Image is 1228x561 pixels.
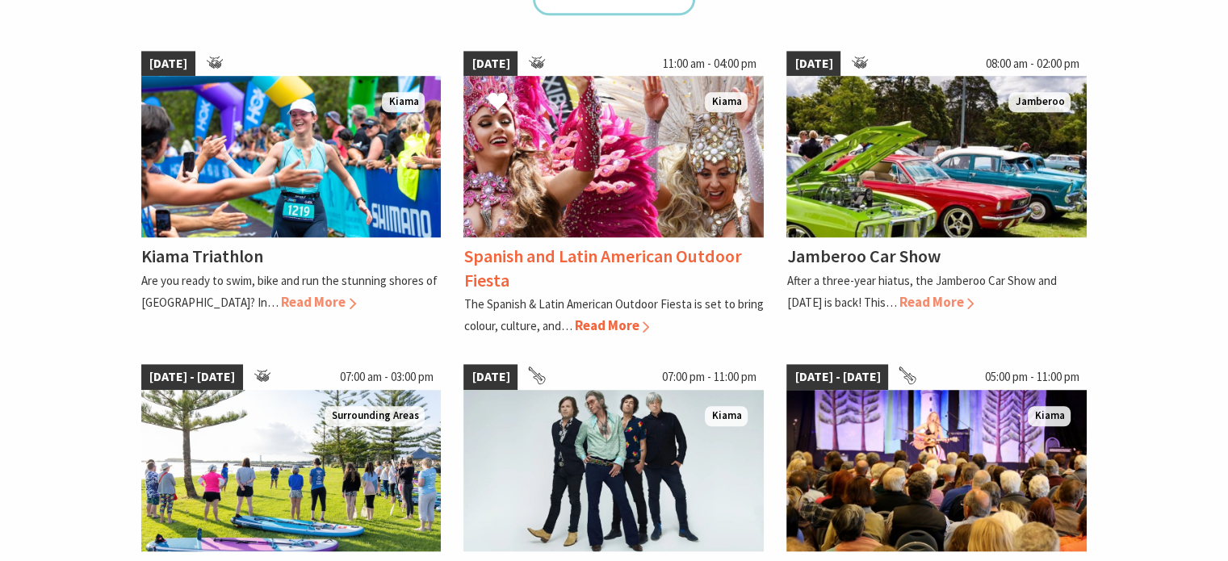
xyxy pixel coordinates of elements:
[1008,92,1071,112] span: Jamberoo
[899,293,974,311] span: Read More
[463,296,763,333] p: The Spanish & Latin American Outdoor Fiesta is set to bring colour, culture, and…
[463,364,518,390] span: [DATE]
[976,364,1087,390] span: 05:00 pm - 11:00 pm
[574,316,649,334] span: Read More
[281,293,356,311] span: Read More
[141,76,442,237] img: kiamatriathlon
[141,273,438,310] p: Are you ready to swim, bike and run the stunning shores of [GEOGRAPHIC_DATA]? In…
[141,245,263,267] h4: Kiama Triathlon
[653,364,764,390] span: 07:00 pm - 11:00 pm
[705,92,748,112] span: Kiama
[786,364,888,390] span: [DATE] - [DATE]
[141,51,442,337] a: [DATE] kiamatriathlon Kiama Kiama Triathlon Are you ready to swim, bike and run the stunning shor...
[1028,406,1071,426] span: Kiama
[786,390,1087,551] img: Folk by the Sea - Showground Pavilion
[382,92,425,112] span: Kiama
[325,406,425,426] span: Surrounding Areas
[786,51,1087,337] a: [DATE] 08:00 am - 02:00 pm Jamberoo Car Show Jamberoo Jamberoo Car Show After a three-year hiatus...
[786,273,1056,310] p: After a three-year hiatus, the Jamberoo Car Show and [DATE] is back! This…
[472,75,524,130] button: Click to Favourite Spanish and Latin American Outdoor Fiesta
[705,406,748,426] span: Kiama
[463,51,764,337] a: [DATE] 11:00 am - 04:00 pm Dancers in jewelled pink and silver costumes with feathers, holding th...
[463,390,764,551] img: You Am I
[331,364,441,390] span: 07:00 am - 03:00 pm
[463,245,741,291] h4: Spanish and Latin American Outdoor Fiesta
[141,390,442,551] img: Jodie Edwards Welcome to Country
[141,51,195,77] span: [DATE]
[786,76,1087,237] img: Jamberoo Car Show
[977,51,1087,77] span: 08:00 am - 02:00 pm
[786,245,940,267] h4: Jamberoo Car Show
[463,51,518,77] span: [DATE]
[654,51,764,77] span: 11:00 am - 04:00 pm
[141,364,243,390] span: [DATE] - [DATE]
[463,76,764,237] img: Dancers in jewelled pink and silver costumes with feathers, holding their hands up while smiling
[786,51,840,77] span: [DATE]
